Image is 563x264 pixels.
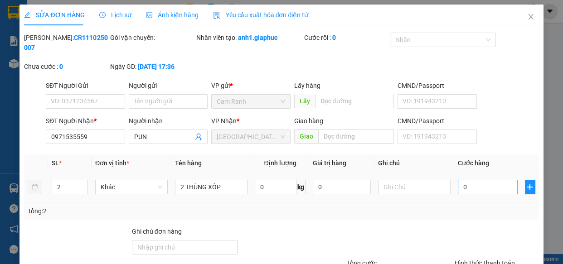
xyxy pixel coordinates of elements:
[24,12,30,18] span: edit
[76,34,125,42] b: [DOMAIN_NAME]
[213,11,309,19] span: Yêu cầu xuất hóa đơn điện tử
[313,159,346,167] span: Giá trị hàng
[46,81,125,91] div: SĐT Người Gửi
[98,11,120,33] img: logo.jpg
[175,180,248,194] input: VD: Bàn, Ghế
[59,63,63,70] b: 0
[264,159,296,167] span: Định lượng
[294,117,323,125] span: Giao hàng
[46,116,125,126] div: SĐT Người Nhận
[132,228,182,235] label: Ghi chú đơn hàng
[294,94,315,108] span: Lấy
[525,180,535,194] button: plus
[175,159,202,167] span: Tên hàng
[398,116,477,126] div: CMND/Passport
[296,180,306,194] span: kg
[24,62,108,72] div: Chưa cước :
[99,12,106,18] span: clock-circle
[95,159,129,167] span: Đơn vị tính
[129,116,208,126] div: Người nhận
[56,13,90,87] b: [PERSON_NAME] - Gửi khách hàng
[110,62,194,72] div: Ngày GD:
[398,81,477,91] div: CMND/Passport
[24,33,108,53] div: [PERSON_NAME]:
[138,63,175,70] b: [DATE] 17:36
[28,180,42,194] button: delete
[110,33,194,43] div: Gói vận chuyển:
[518,5,544,30] button: Close
[525,183,535,191] span: plus
[11,58,51,148] b: [PERSON_NAME] - [PERSON_NAME]
[217,130,285,144] span: Sài Gòn
[374,154,454,172] th: Ghi chú
[146,11,199,19] span: Ảnh kiện hàng
[196,33,302,43] div: Nhân viên tạo:
[458,159,489,167] span: Cước hàng
[332,34,335,41] b: 0
[217,95,285,108] span: Cam Ranh
[304,33,388,43] div: Cước rồi :
[294,129,318,144] span: Giao
[318,129,394,144] input: Dọc đường
[101,180,162,194] span: Khác
[211,81,291,91] div: VP gửi
[294,82,320,89] span: Lấy hàng
[527,13,534,20] span: close
[28,206,218,216] div: Tổng: 2
[315,94,394,108] input: Dọc đường
[129,81,208,91] div: Người gửi
[132,240,238,254] input: Ghi chú đơn hàng
[378,180,451,194] input: Ghi Chú
[213,12,220,19] img: icon
[52,159,59,167] span: SL
[146,12,152,18] span: picture
[211,117,237,125] span: VP Nhận
[76,43,125,54] li: (c) 2017
[24,11,84,19] span: SỬA ĐƠN HÀNG
[238,34,277,41] b: anh1.giaphuc
[195,133,202,140] span: user-add
[99,11,131,19] span: Lịch sử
